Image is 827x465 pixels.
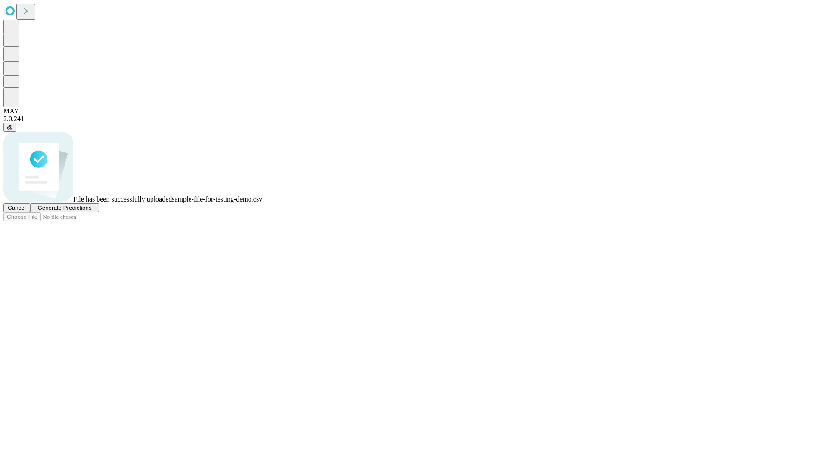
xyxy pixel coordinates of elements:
div: MAY [3,107,824,115]
span: File has been successfully uploaded [73,195,172,203]
span: Cancel [8,205,26,211]
span: @ [7,124,13,130]
span: Generate Predictions [37,205,91,211]
span: sample-file-for-testing-demo.csv [172,195,262,203]
button: @ [3,123,16,132]
button: Cancel [3,203,30,212]
button: Generate Predictions [30,203,99,212]
div: 2.0.241 [3,115,824,123]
